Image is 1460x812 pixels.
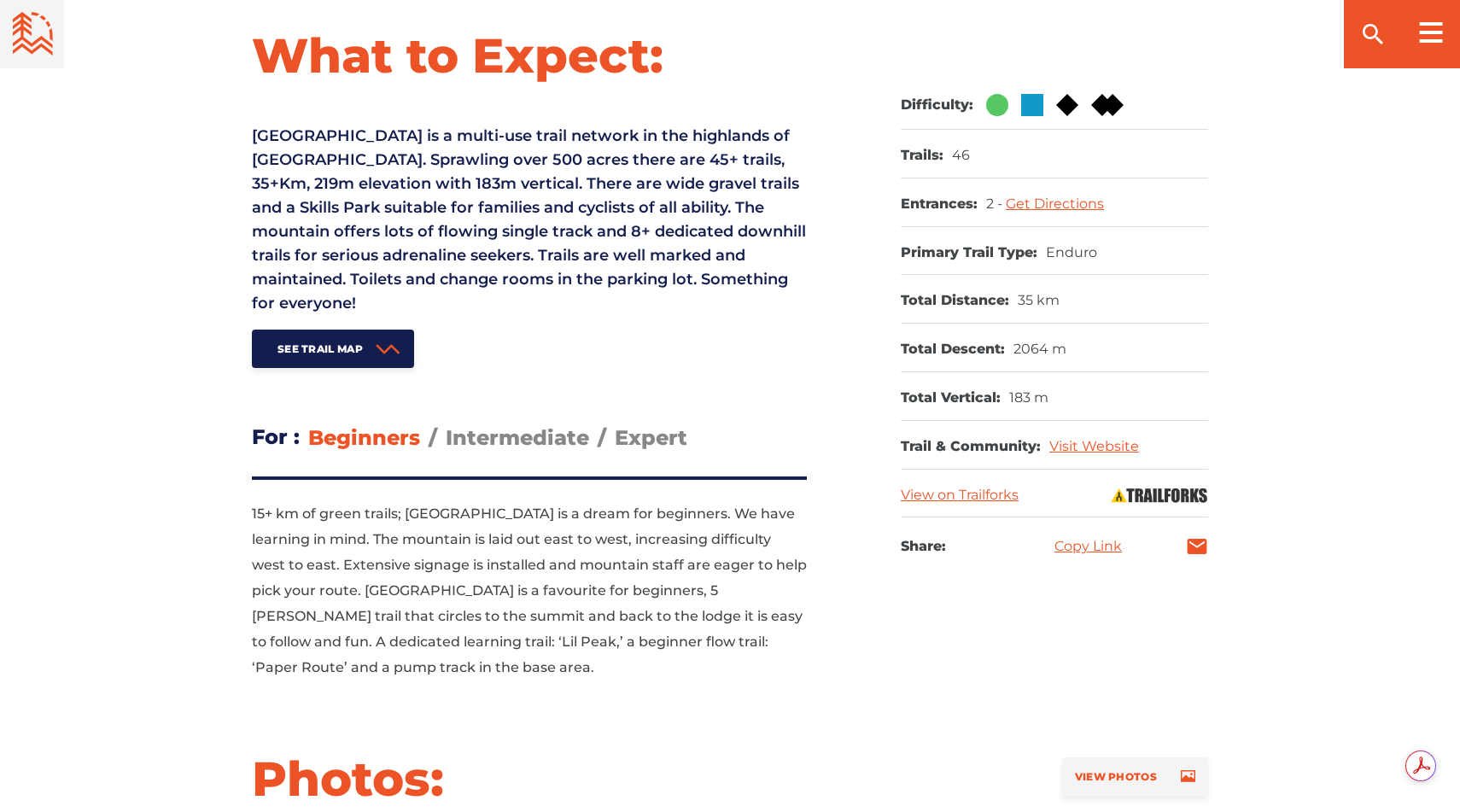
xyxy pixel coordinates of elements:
[901,487,1019,503] a: View on Trailforks
[901,535,946,558] h3: Share:
[277,342,363,355] span: See Trail Map
[1359,20,1387,48] ion-icon: search
[1049,438,1139,454] a: Visit Website
[1091,94,1124,116] img: Double Black DIamond
[952,147,970,165] dd: 46
[901,341,1005,359] dt: Total Descent:
[308,425,420,450] span: Beginners
[252,126,806,313] span: [GEOGRAPHIC_DATA] is a multi-use trail network in the highlands of [GEOGRAPHIC_DATA]. Sprawling o...
[901,438,1041,456] dt: Trail & Community:
[1046,244,1097,262] dd: Enduro
[1110,487,1208,504] img: Trailforks
[1062,757,1208,796] a: View Photos
[986,94,1008,116] img: Green Circle
[1013,341,1066,359] dd: 2064 m
[1006,196,1104,212] a: Get Directions
[252,26,807,85] h1: What to Expect:
[1054,540,1122,553] a: Copy Link
[252,330,414,368] a: See Trail Map
[1075,770,1157,783] span: View Photos
[1009,389,1048,407] dd: 183 m
[252,419,300,455] h3: For
[1018,292,1060,310] dd: 35 km
[986,196,1006,212] span: 2
[901,196,978,213] dt: Entrances:
[901,96,973,114] dt: Difficulty:
[1021,94,1043,116] img: Blue Square
[615,425,687,450] span: Expert
[901,389,1001,407] dt: Total Vertical:
[901,147,943,165] dt: Trails:
[901,292,1009,310] dt: Total Distance:
[901,244,1037,262] dt: Primary Trail Type:
[252,749,444,809] h2: Photos:
[252,505,807,675] span: 15+ km of green trails; [GEOGRAPHIC_DATA] is a dream for beginners. We have learning in mind. The...
[446,425,589,450] span: Intermediate
[1186,535,1208,558] a: mail
[1056,94,1078,116] img: Black Diamond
